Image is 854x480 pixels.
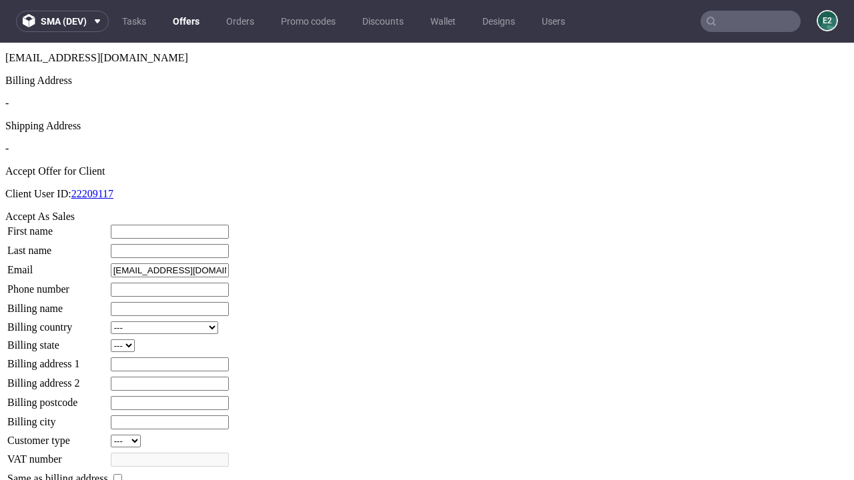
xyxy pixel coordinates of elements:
[7,353,109,368] td: Billing postcode
[7,372,109,387] td: Billing city
[7,201,109,216] td: Last name
[5,9,188,21] span: [EMAIL_ADDRESS][DOMAIN_NAME]
[7,429,109,443] td: Same as billing address
[534,11,573,32] a: Users
[818,11,837,30] figcaption: e2
[5,32,849,44] div: Billing Address
[7,333,109,349] td: Billing address 2
[273,11,344,32] a: Promo codes
[5,145,849,157] p: Client User ID:
[7,296,109,310] td: Billing state
[7,391,109,405] td: Customer type
[114,11,154,32] a: Tasks
[5,77,849,89] div: Shipping Address
[7,278,109,292] td: Billing country
[218,11,262,32] a: Orders
[41,17,87,26] span: sma (dev)
[7,181,109,197] td: First name
[5,123,849,135] div: Accept Offer for Client
[474,11,523,32] a: Designs
[7,259,109,274] td: Billing name
[7,314,109,329] td: Billing address 1
[165,11,207,32] a: Offers
[71,145,113,157] a: 22209117
[354,11,412,32] a: Discounts
[7,409,109,425] td: VAT number
[5,100,9,111] span: -
[16,11,109,32] button: sma (dev)
[5,55,9,66] span: -
[7,239,109,255] td: Phone number
[5,168,849,180] div: Accept As Sales
[422,11,464,32] a: Wallet
[7,220,109,235] td: Email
